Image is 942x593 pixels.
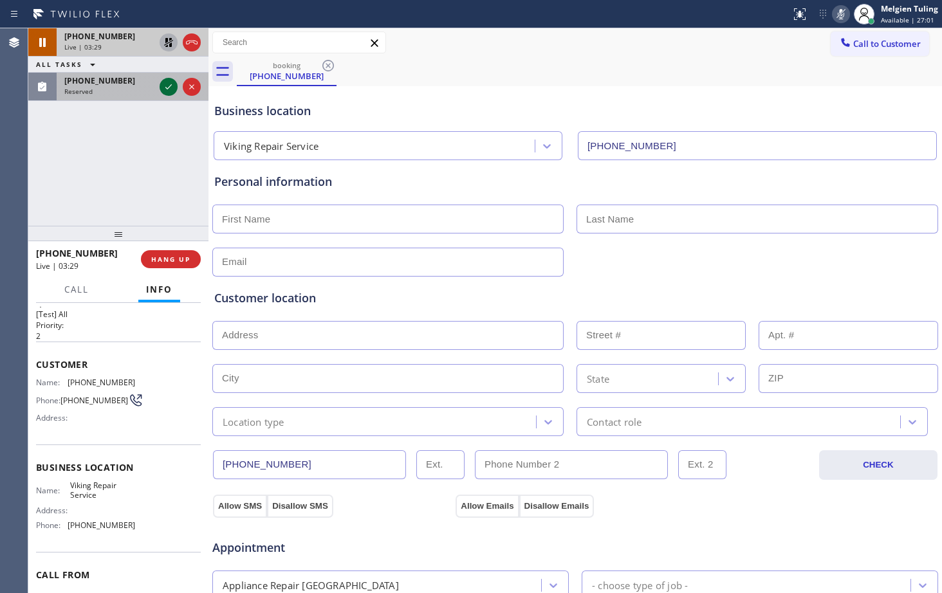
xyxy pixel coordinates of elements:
[577,205,938,233] input: Last Name
[36,486,70,495] span: Name:
[160,78,178,96] button: Accept
[416,450,465,479] input: Ext.
[213,32,385,53] input: Search
[214,289,936,307] div: Customer location
[160,33,178,51] button: Unhold Customer
[60,396,128,405] span: [PHONE_NUMBER]
[64,87,93,96] span: Reserved
[36,247,118,259] span: [PHONE_NUMBER]
[36,396,60,405] span: Phone:
[36,358,201,370] span: Customer
[587,371,609,386] div: State
[587,414,642,429] div: Contact role
[831,32,929,56] button: Call to Customer
[819,450,937,480] button: CHECK
[64,42,102,51] span: Live | 03:29
[146,284,172,295] span: Info
[36,378,68,387] span: Name:
[475,450,668,479] input: Phone Number 2
[212,321,564,350] input: Address
[64,75,135,86] span: [PHONE_NUMBER]
[57,277,97,302] button: Call
[36,461,201,473] span: Business location
[212,364,564,393] input: City
[578,131,937,160] input: Phone Number
[759,364,938,393] input: ZIP
[151,255,190,264] span: HANG UP
[592,578,688,592] div: - choose type of job -
[36,413,70,423] span: Address:
[238,57,335,85] div: (415) 515-1148
[214,173,936,190] div: Personal information
[456,495,519,518] button: Allow Emails
[214,102,936,120] div: Business location
[238,60,335,70] div: booking
[64,31,135,42] span: [PHONE_NUMBER]
[213,450,406,479] input: Phone Number
[183,78,201,96] button: Reject
[36,309,201,320] p: [Test] All
[36,569,201,581] span: Call From
[224,139,319,154] div: Viking Repair Service
[36,520,68,530] span: Phone:
[212,205,564,233] input: First Name
[267,495,333,518] button: Disallow SMS
[36,320,201,331] h2: Priority:
[577,321,746,350] input: Street #
[832,5,850,23] button: Mute
[68,520,135,530] span: [PHONE_NUMBER]
[141,250,201,268] button: HANG UP
[183,33,201,51] button: Hang up
[138,277,180,302] button: Info
[28,57,108,72] button: ALL TASKS
[881,15,934,24] span: Available | 27:01
[238,70,335,82] div: [PHONE_NUMBER]
[213,495,267,518] button: Allow SMS
[70,480,134,500] span: Viking Repair Service
[881,3,938,14] div: Melgien Tuling
[853,38,921,50] span: Call to Customer
[519,495,595,518] button: Disallow Emails
[64,284,89,295] span: Call
[212,539,452,556] span: Appointment
[223,578,399,592] div: Appliance Repair [GEOGRAPHIC_DATA]
[36,260,78,271] span: Live | 03:29
[36,60,82,69] span: ALL TASKS
[223,414,284,429] div: Location type
[36,506,70,515] span: Address:
[212,248,564,277] input: Email
[759,321,938,350] input: Apt. #
[36,331,201,342] p: 2
[68,378,135,387] span: [PHONE_NUMBER]
[678,450,726,479] input: Ext. 2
